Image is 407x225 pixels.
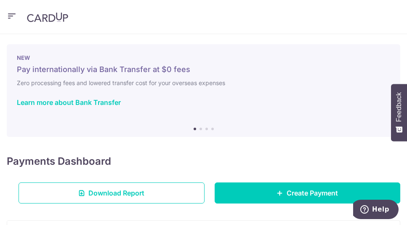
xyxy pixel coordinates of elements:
img: CardUp [27,12,68,22]
a: Learn more about Bank Transfer [17,98,121,107]
span: Create Payment [287,188,338,198]
a: Create Payment [215,182,401,204]
h4: Payments Dashboard [7,154,111,169]
span: Feedback [395,92,403,122]
iframe: Opens a widget where you can find more information [353,200,399,221]
h6: Zero processing fees and lowered transfer cost for your overseas expenses [17,78,390,88]
span: Download Report [88,188,144,198]
a: Download Report [19,182,205,204]
p: NEW [17,54,390,61]
button: Feedback - Show survey [391,84,407,141]
h5: Pay internationally via Bank Transfer at $0 fees [17,64,390,75]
